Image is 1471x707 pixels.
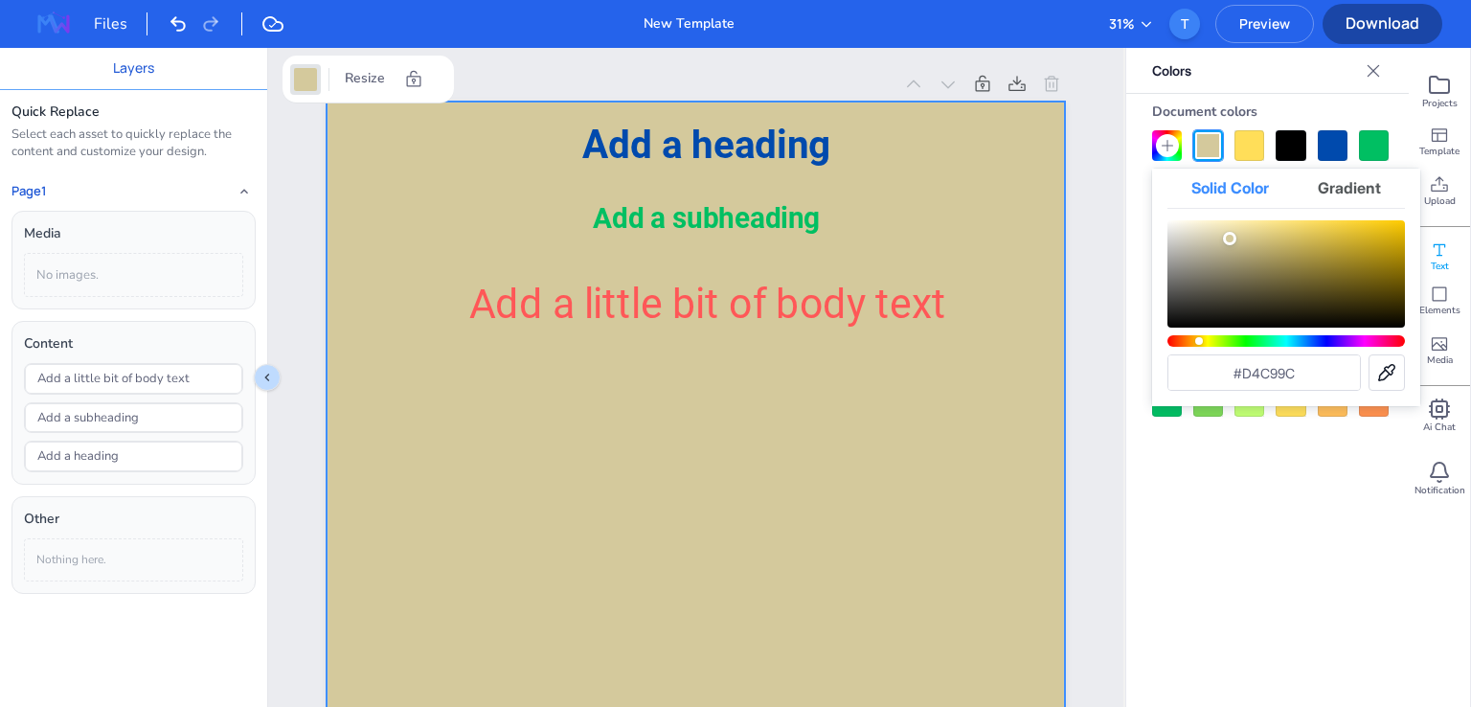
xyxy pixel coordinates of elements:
[1419,304,1460,317] span: Elements
[1422,97,1458,110] span: Projects
[593,201,821,234] span: Add a subheading
[1427,353,1453,367] span: Media
[24,253,243,298] div: No images.
[327,74,893,95] div: Page 1
[113,57,154,79] button: Layers
[1414,484,1465,497] span: Notification
[1423,421,1456,434] span: Ai Chat
[1323,4,1442,44] button: Download
[24,333,243,354] div: Content
[1431,260,1449,273] span: Text
[25,403,242,433] input: Type text…
[24,223,243,244] div: Media
[1167,169,1294,209] div: Solid Color
[1215,5,1314,43] button: Preview
[254,364,281,391] button: Collapse sidebar
[1424,194,1456,208] span: Upload
[1152,94,1389,130] div: Document colors
[1169,9,1200,39] button: Open user menu
[11,184,46,199] h4: Page 1
[1294,169,1406,209] div: Gradient
[1167,335,1405,347] div: Hue
[25,442,242,471] input: Type text…
[1419,145,1460,158] span: Template
[233,180,256,203] button: Collapse
[23,9,84,39] img: MagazineWorks Logo
[469,281,946,328] span: Add a little bit of body text
[24,509,243,530] div: Other
[1109,13,1154,34] button: 31%
[1323,12,1442,34] span: Download
[1152,48,1358,94] p: Colors
[341,68,389,89] span: Resize
[1216,14,1313,33] span: Preview
[1167,220,1405,328] div: Color
[582,123,830,169] span: Add a heading
[94,12,147,35] div: Files
[25,364,242,394] input: Type text…
[644,13,735,34] div: New Template
[24,538,243,582] div: Nothing here.
[1169,9,1200,39] div: T
[11,102,256,123] div: Quick Replace
[11,126,256,161] div: Select each asset to quickly replace the content and customize your design.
